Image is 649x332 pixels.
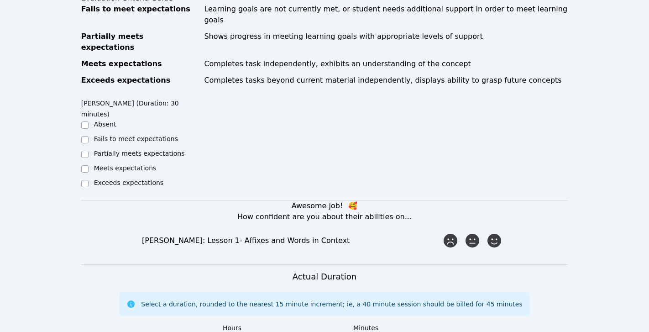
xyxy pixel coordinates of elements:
[204,75,568,86] div: Completes tasks beyond current material independently, displays ability to grasp future concepts
[141,300,522,309] div: Select a duration, rounded to the nearest 15 minute increment; ie, a 40 minute session should be ...
[94,150,185,157] label: Partially meets expectations
[237,212,412,221] span: How confident are you about their abilities on...
[293,270,356,283] h3: Actual Duration
[204,4,568,26] div: Learning goals are not currently met, or student needs additional support in order to meet learni...
[94,135,178,142] label: Fails to meet expectations
[348,201,357,210] span: kisses
[94,179,163,186] label: Exceeds expectations
[142,235,441,246] div: [PERSON_NAME]: Lesson 1- Affixes and Words in Context
[204,31,568,53] div: Shows progress in meeting learning goals with appropriate levels of support
[94,164,157,172] label: Meets expectations
[81,4,199,26] div: Fails to meet expectations
[94,121,116,128] label: Absent
[81,95,203,120] legend: [PERSON_NAME] (Duration: 30 minutes)
[81,75,199,86] div: Exceeds expectations
[204,58,568,69] div: Completes task independently, exhibits an understanding of the concept
[292,201,343,210] span: Awesome job!
[81,58,199,69] div: Meets expectations
[81,31,199,53] div: Partially meets expectations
